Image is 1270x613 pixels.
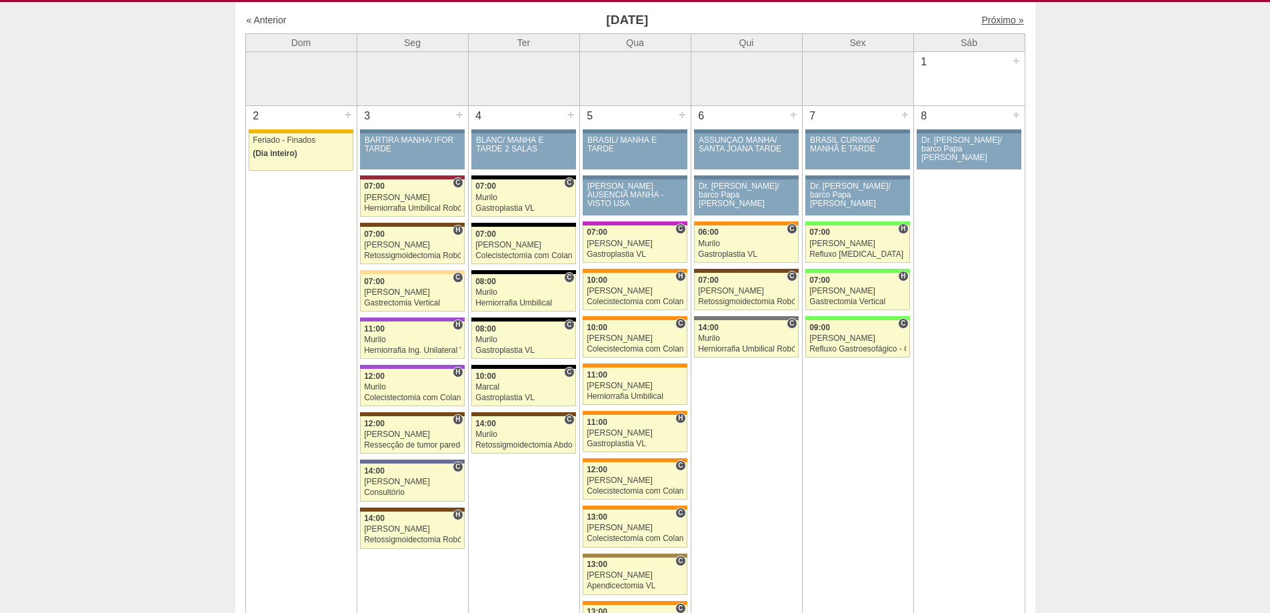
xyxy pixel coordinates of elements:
div: Gastroplastia VL [587,250,683,259]
span: 08:00 [475,277,496,286]
span: 10:00 [587,323,607,332]
div: 5 [580,106,601,126]
div: Gastroplastia VL [475,394,572,402]
a: Dr. [PERSON_NAME]/ barco Papa [PERSON_NAME] [805,179,909,215]
div: Key: São Luiz - SCS [694,221,798,225]
div: Apendicectomia VL [587,582,683,590]
a: C 08:00 Murilo Gastroplastia VL [471,322,575,359]
div: [PERSON_NAME] [364,525,461,534]
div: Gastrectomia Vertical [809,297,906,306]
div: Key: Aviso [694,175,798,179]
div: Key: Brasil [805,221,909,225]
span: Hospital [453,510,463,520]
div: [PERSON_NAME] [587,476,683,485]
a: H 11:00 [PERSON_NAME] Gastroplastia VL [583,415,687,452]
span: 09:00 [809,323,830,332]
span: Consultório [675,223,685,234]
div: BRASIL/ MANHÃ E TARDE [587,136,683,153]
a: « Anterior [247,15,287,25]
span: Consultório [787,271,797,281]
div: Key: Blanc [471,365,575,369]
div: Key: Santa Joana [360,412,464,416]
span: Consultório [898,318,908,329]
th: Sex [802,33,913,51]
span: Consultório [564,414,574,425]
div: Dr. [PERSON_NAME]/ barco Papa [PERSON_NAME] [921,136,1017,163]
div: Feriado - Finados [253,136,349,145]
span: Hospital [453,320,463,330]
div: Key: São Luiz - SCS [583,506,687,510]
span: 07:00 [475,181,496,191]
div: Colecistectomia com Colangiografia VL [587,487,683,496]
a: Próximo » [981,15,1023,25]
div: Key: São Luiz - SCS [583,601,687,605]
div: Refluxo Gastroesofágico - Cirurgia VL [809,345,906,354]
th: Dom [245,33,357,51]
a: H 14:00 [PERSON_NAME] Retossigmoidectomia Robótica [360,512,464,549]
span: Consultório [564,177,574,188]
div: Dr. [PERSON_NAME]/ barco Papa [PERSON_NAME] [699,182,794,209]
span: Consultório [453,177,463,188]
div: [PERSON_NAME] [364,430,461,439]
span: Consultório [675,460,685,471]
div: Key: Blanc [471,318,575,322]
a: C 12:00 [PERSON_NAME] Colecistectomia com Colangiografia VL [583,462,687,500]
a: H 11:00 Murilo Herniorrafia Ing. Unilateral VL [360,322,464,359]
div: BLANC/ MANHÃ E TARDE 2 SALAS [476,136,571,153]
a: H 07:00 [PERSON_NAME] Retossigmoidectomia Robótica [360,227,464,264]
div: Key: Santa Joana [471,412,575,416]
div: Key: Aviso [583,175,687,179]
div: Key: Aviso [805,129,909,133]
span: 12:00 [364,372,385,381]
div: Key: São Luiz - SCS [583,411,687,415]
div: Key: Aviso [583,129,687,133]
div: Key: Aviso [805,175,909,179]
span: Consultório [675,318,685,329]
div: Retossigmoidectomia Abdominal VL [475,441,572,450]
h3: [DATE] [433,11,821,30]
div: [PERSON_NAME] [475,241,572,249]
div: [PERSON_NAME] [587,429,683,438]
div: Herniorrafia Ing. Unilateral VL [364,346,461,355]
a: H 10:00 [PERSON_NAME] Colecistectomia com Colangiografia VL [583,273,687,310]
div: Key: Oswaldo Cruz Paulista [583,554,687,558]
span: Hospital [898,271,908,281]
span: 07:00 [809,275,830,285]
a: C 13:00 [PERSON_NAME] Apendicectomia VL [583,558,687,595]
span: 12:00 [587,465,607,474]
div: Key: Aviso [694,129,798,133]
div: Gastroplastia VL [698,250,795,259]
th: Sáb [913,33,1025,51]
span: 13:00 [587,560,607,569]
div: Herniorrafia Umbilical Robótica [698,345,795,354]
a: C 08:00 Murilo Herniorrafia Umbilical [471,274,575,312]
span: 11:00 [364,324,385,334]
span: (Dia inteiro) [253,149,297,158]
span: Hospital [453,414,463,425]
a: 07:00 [PERSON_NAME] Colecistectomia com Colangiografia VL [471,227,575,264]
div: Key: Blanc [471,175,575,179]
div: Marcal [475,383,572,392]
div: Murilo [475,336,572,344]
div: Key: São Luiz - SCS [583,364,687,368]
span: 11:00 [587,418,607,427]
a: H 07:00 [PERSON_NAME] Refluxo [MEDICAL_DATA] esofágico Robótico [805,225,909,263]
span: Hospital [898,223,908,234]
div: Murilo [475,193,572,202]
span: Consultório [787,318,797,329]
span: 14:00 [364,514,385,523]
div: [PERSON_NAME] [364,478,461,486]
div: Gastroplastia VL [475,346,572,355]
div: Dr. [PERSON_NAME]/ barco Papa [PERSON_NAME] [810,182,905,209]
a: C 13:00 [PERSON_NAME] Colecistectomia com Colangiografia VL [583,510,687,547]
div: Murilo [364,336,461,344]
div: [PERSON_NAME] [698,287,795,295]
div: Murilo [475,430,572,439]
span: 11:00 [587,370,607,380]
span: Hospital [453,367,463,378]
div: Key: Aviso [917,129,1021,133]
span: 07:00 [364,181,385,191]
a: C 14:00 Murilo Herniorrafia Umbilical Robótica [694,320,798,358]
a: ASSUNÇÃO MANHÃ/ SANTA JOANA TARDE [694,133,798,169]
div: + [788,106,799,123]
